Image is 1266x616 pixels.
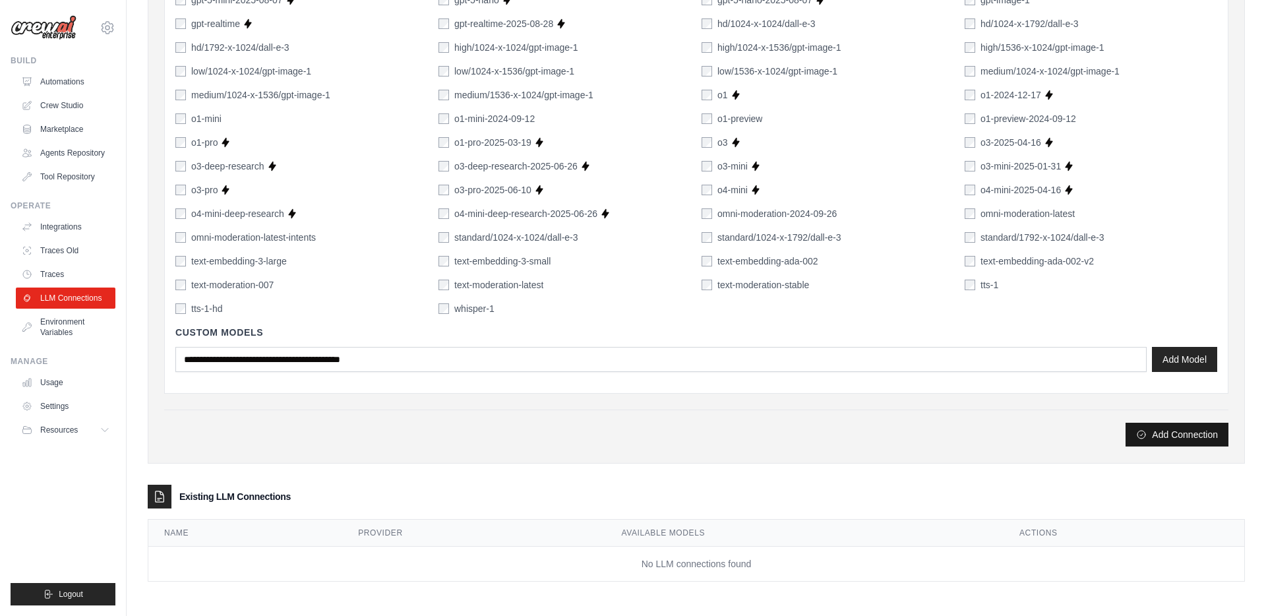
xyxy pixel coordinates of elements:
div: Build [11,55,115,66]
label: medium/1536-x-1024/gpt-image-1 [454,88,593,102]
input: medium/1024-x-1536/gpt-image-1 [175,90,186,100]
input: o1-2024-12-17 [965,90,975,100]
label: o1-mini-2024-09-12 [454,112,535,125]
label: gpt-realtime-2025-08-28 [454,17,553,30]
button: Logout [11,583,115,605]
a: Crew Studio [16,95,115,116]
label: hd/1792-x-1024/dall-e-3 [191,41,289,54]
h4: Custom Models [175,326,1217,339]
label: high/1024-x-1536/gpt-image-1 [717,41,841,54]
input: text-moderation-latest [438,280,449,290]
label: text-embedding-ada-002-v2 [980,255,1094,268]
label: o4-mini [717,183,748,197]
input: omni-moderation-latest-intents [175,232,186,243]
th: Available Models [605,520,1004,547]
label: medium/1024-x-1536/gpt-image-1 [191,88,330,102]
label: standard/1024-x-1792/dall-e-3 [717,231,841,244]
input: whisper-1 [438,303,449,314]
input: o3-pro-2025-06-10 [438,185,449,195]
input: o4-mini [702,185,712,195]
div: Manage [11,356,115,367]
span: Logout [59,589,83,600]
input: high/1024-x-1536/gpt-image-1 [702,42,712,53]
input: o3-2025-04-16 [965,137,975,148]
label: text-moderation-latest [454,278,543,292]
input: hd/1792-x-1024/dall-e-3 [175,42,186,53]
input: o1-mini [175,113,186,124]
label: o1-preview-2024-09-12 [980,112,1076,125]
input: text-embedding-3-small [438,256,449,266]
input: omni-moderation-latest [965,208,975,219]
a: Environment Variables [16,311,115,343]
label: text-embedding-3-small [454,255,551,268]
label: o3-deep-research-2025-06-26 [454,160,578,173]
label: hd/1024-x-1024/dall-e-3 [717,17,816,30]
label: o4-mini-2025-04-16 [980,183,1061,197]
span: Resources [40,425,78,435]
label: o3-2025-04-16 [980,136,1041,149]
a: Traces [16,264,115,285]
input: low/1536-x-1024/gpt-image-1 [702,66,712,77]
label: gpt-realtime [191,17,240,30]
input: omni-moderation-2024-09-26 [702,208,712,219]
input: high/1536-x-1024/gpt-image-1 [965,42,975,53]
input: gpt-realtime [175,18,186,29]
label: omni-moderation-latest [980,207,1075,220]
label: o3-mini [717,160,748,173]
input: high/1024-x-1024/gpt-image-1 [438,42,449,53]
a: Usage [16,372,115,393]
label: omni-moderation-latest-intents [191,231,316,244]
a: Marketplace [16,119,115,140]
label: o1 [717,88,728,102]
label: o3-mini-2025-01-31 [980,160,1061,173]
input: o3-deep-research-2025-06-26 [438,161,449,171]
label: o1-2024-12-17 [980,88,1041,102]
label: medium/1024-x-1024/gpt-image-1 [980,65,1120,78]
label: o3-pro-2025-06-10 [454,183,531,197]
a: Tool Repository [16,166,115,187]
input: o1-preview [702,113,712,124]
input: text-moderation-007 [175,280,186,290]
label: o3 [717,136,728,149]
input: o3-deep-research [175,161,186,171]
input: o1-pro-2025-03-19 [438,137,449,148]
label: high/1536-x-1024/gpt-image-1 [980,41,1104,54]
label: o3-pro [191,183,218,197]
label: o4-mini-deep-research-2025-06-26 [454,207,597,220]
input: standard/1024-x-1024/dall-e-3 [438,232,449,243]
a: Settings [16,396,115,417]
input: o3 [702,137,712,148]
label: text-moderation-007 [191,278,274,292]
input: text-embedding-3-large [175,256,186,266]
label: o1-pro [191,136,218,149]
label: whisper-1 [454,302,495,315]
input: o3-mini [702,161,712,171]
label: low/1024-x-1024/gpt-image-1 [191,65,311,78]
label: o3-deep-research [191,160,264,173]
button: Add Connection [1126,423,1228,447]
label: hd/1024-x-1792/dall-e-3 [980,17,1079,30]
label: low/1536-x-1024/gpt-image-1 [717,65,837,78]
th: Actions [1004,520,1244,547]
label: text-embedding-3-large [191,255,287,268]
input: text-embedding-ada-002-v2 [965,256,975,266]
label: tts-1 [980,278,998,292]
input: hd/1024-x-1024/dall-e-3 [702,18,712,29]
div: Operate [11,200,115,211]
label: standard/1792-x-1024/dall-e-3 [980,231,1104,244]
button: Add Model [1152,347,1217,372]
label: o1-preview [717,112,762,125]
button: Resources [16,419,115,441]
img: Logo [11,15,76,40]
a: Agents Repository [16,142,115,164]
label: text-moderation-stable [717,278,809,292]
input: standard/1792-x-1024/dall-e-3 [965,232,975,243]
input: tts-1-hd [175,303,186,314]
a: LLM Connections [16,288,115,309]
td: No LLM connections found [148,547,1244,582]
h3: Existing LLM Connections [179,490,291,503]
a: Automations [16,71,115,92]
input: o4-mini-deep-research-2025-06-26 [438,208,449,219]
input: low/1024-x-1536/gpt-image-1 [438,66,449,77]
label: o1-mini [191,112,222,125]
